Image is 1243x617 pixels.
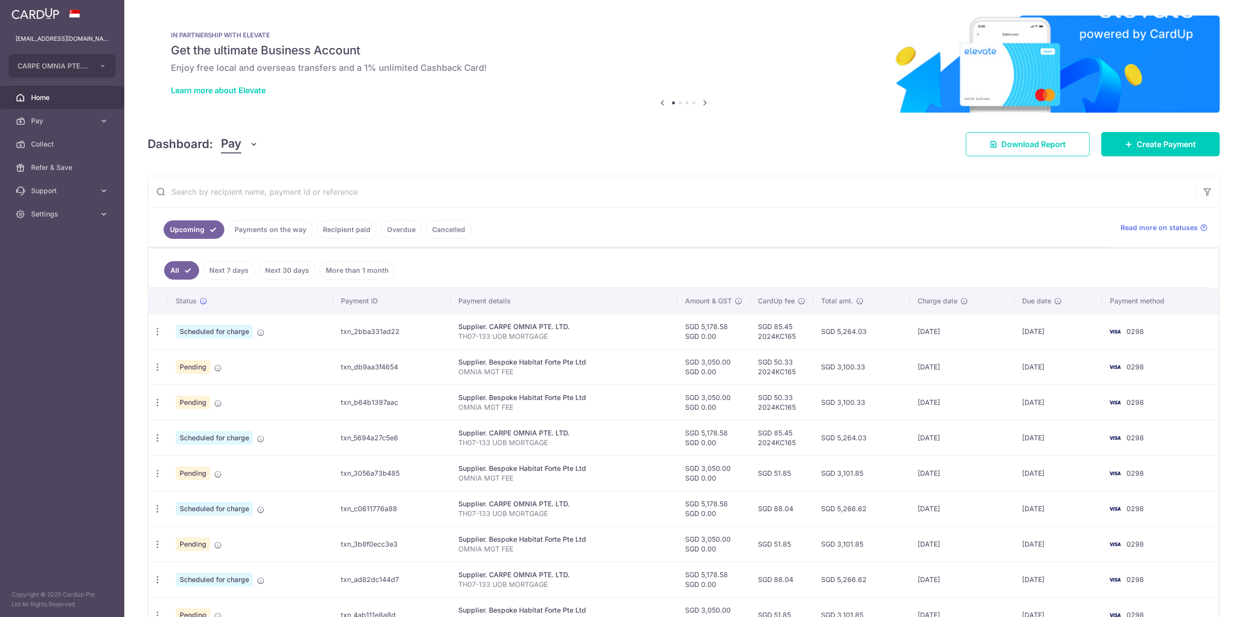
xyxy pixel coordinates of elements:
span: Pending [176,537,210,551]
td: [DATE] [1014,526,1102,562]
img: CardUp [12,8,59,19]
p: OMNIA MGT FEE [458,473,670,483]
td: SGD 3,101.85 [813,455,910,491]
td: SGD 88.04 [750,491,813,526]
button: Pay [221,135,258,153]
td: SGD 5,264.03 [813,314,910,349]
img: Bank Card [1105,326,1125,337]
p: TH07-133 UOB MORTGAGE [458,438,670,448]
a: Read more on statuses [1121,223,1208,233]
td: SGD 5,264.03 [813,420,910,455]
a: Next 30 days [259,261,316,280]
p: TH07-133 UOB MORTGAGE [458,332,670,341]
a: Learn more about Elevate [171,85,266,95]
p: IN PARTNERSHIP WITH ELEVATE [171,31,1196,39]
td: [DATE] [910,349,1014,384]
th: Payment method [1102,288,1219,314]
img: Bank Card [1105,432,1125,444]
td: SGD 3,050.00 SGD 0.00 [677,349,750,384]
td: SGD 51.85 [750,455,813,491]
td: [DATE] [1014,455,1102,491]
span: Pending [176,467,210,480]
span: Pending [176,396,210,409]
button: CARPE OMNIA PTE. LTD. [9,54,116,78]
td: [DATE] [910,491,1014,526]
p: TH07-133 UOB MORTGAGE [458,580,670,589]
div: Supplier. Bespoke Habitat Forte Pte Ltd [458,464,670,473]
span: 0298 [1126,504,1144,513]
a: Next 7 days [203,261,255,280]
th: Payment ID [333,288,451,314]
span: Scheduled for charge [176,502,253,516]
td: SGD 50.33 2024KC165 [750,349,813,384]
td: SGD 3,050.00 SGD 0.00 [677,526,750,562]
span: Status [176,296,197,306]
span: Read more on statuses [1121,223,1198,233]
a: Download Report [966,132,1090,156]
td: txn_ad82dc144d7 [333,562,451,597]
td: [DATE] [1014,491,1102,526]
td: SGD 85.45 2024KC165 [750,420,813,455]
div: Supplier. CARPE OMNIA PTE. LTD. [458,428,670,438]
h5: Get the ultimate Business Account [171,43,1196,58]
td: txn_2bba331ad22 [333,314,451,349]
h6: Enjoy free local and overseas transfers and a 1% unlimited Cashback Card! [171,62,1196,74]
td: SGD 3,050.00 SGD 0.00 [677,455,750,491]
td: [DATE] [910,420,1014,455]
input: Search by recipient name, payment id or reference [148,176,1196,207]
p: [EMAIL_ADDRESS][DOMAIN_NAME] [16,34,109,44]
td: SGD 5,178.58 SGD 0.00 [677,420,750,455]
p: TH07-133 UOB MORTGAGE [458,509,670,518]
span: CARPE OMNIA PTE. LTD. [17,61,89,71]
span: 0298 [1126,363,1144,371]
span: Support [31,186,95,196]
span: 0298 [1126,327,1144,335]
a: All [164,261,199,280]
td: [DATE] [1014,420,1102,455]
p: OMNIA MGT FEE [458,402,670,412]
span: CardUp fee [758,296,795,306]
td: SGD 85.45 2024KC165 [750,314,813,349]
div: Supplier. Bespoke Habitat Forte Pte Ltd [458,534,670,544]
td: txn_3056a73b485 [333,455,451,491]
td: [DATE] [1014,562,1102,597]
td: [DATE] [910,526,1014,562]
div: Supplier. Bespoke Habitat Forte Pte Ltd [458,605,670,615]
span: 0298 [1126,469,1144,477]
td: SGD 3,100.33 [813,384,910,420]
img: Bank Card [1105,397,1125,408]
div: Supplier. CARPE OMNIA PTE. LTD. [458,322,670,332]
td: SGD 3,101.85 [813,526,910,562]
span: Scheduled for charge [176,325,253,338]
td: SGD 88.04 [750,562,813,597]
td: SGD 5,178.58 SGD 0.00 [677,562,750,597]
span: Charge date [918,296,957,306]
td: SGD 51.85 [750,526,813,562]
td: SGD 5,266.62 [813,562,910,597]
span: 0298 [1126,540,1144,548]
td: txn_5694a27c5e6 [333,420,451,455]
td: [DATE] [1014,349,1102,384]
a: Payments on the way [228,220,313,239]
span: Collect [31,139,95,149]
td: SGD 3,100.33 [813,349,910,384]
td: txn_db9aa3f4654 [333,349,451,384]
p: OMNIA MGT FEE [458,367,670,377]
span: Pending [176,360,210,374]
span: Pay [221,135,241,153]
div: Supplier. CARPE OMNIA PTE. LTD. [458,499,670,509]
img: Bank Card [1105,574,1125,585]
td: SGD 50.33 2024KC165 [750,384,813,420]
td: SGD 3,050.00 SGD 0.00 [677,384,750,420]
a: Upcoming [164,220,224,239]
th: Payment details [451,288,677,314]
span: Amount & GST [685,296,732,306]
a: Create Payment [1101,132,1220,156]
span: Settings [31,209,95,219]
td: SGD 5,178.58 SGD 0.00 [677,491,750,526]
img: Bank Card [1105,467,1125,479]
span: Scheduled for charge [176,431,253,445]
span: Home [31,93,95,102]
span: Refer & Save [31,163,95,172]
td: [DATE] [1014,384,1102,420]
